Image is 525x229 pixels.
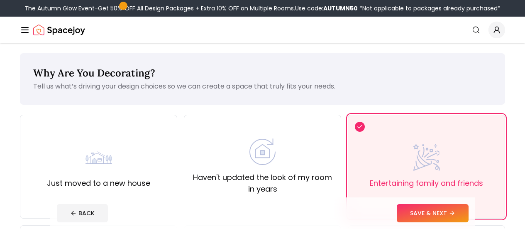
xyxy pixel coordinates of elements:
label: Entertaining family and friends [370,177,483,189]
label: Just moved to a new house [47,177,150,189]
label: Haven't updated the look of my room in years [191,172,334,195]
img: Haven't updated the look of my room in years [249,138,276,165]
b: AUTUMN50 [323,4,358,12]
button: SAVE & NEXT [397,204,469,222]
img: Entertaining family and friends [413,144,440,171]
div: The Autumn Glow Event-Get 50% OFF All Design Packages + Extra 10% OFF on Multiple Rooms. [24,4,501,12]
p: Tell us what’s driving your design choices so we can create a space that truly fits your needs. [33,81,492,91]
span: Use code: [295,4,358,12]
a: Spacejoy [33,22,85,38]
img: Spacejoy Logo [33,22,85,38]
img: Just moved to a new house [85,144,112,171]
nav: Global [20,17,505,43]
span: Why Are You Decorating? [33,66,155,79]
button: BACK [57,204,108,222]
span: *Not applicable to packages already purchased* [358,4,501,12]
